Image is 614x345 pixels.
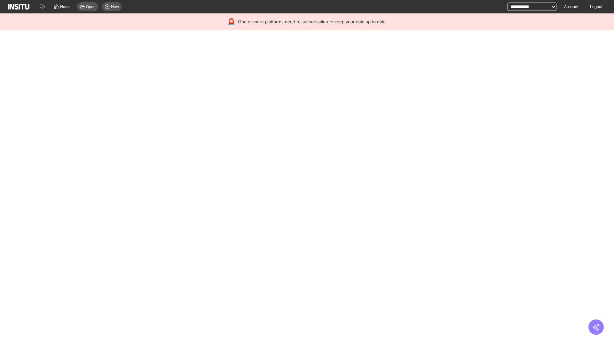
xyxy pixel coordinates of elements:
[8,4,29,10] img: Logo
[86,4,96,9] span: Open
[111,4,119,9] span: New
[238,19,387,25] span: One or more platforms need re-authorisation to keep your data up to date.
[227,17,235,26] div: 🚨
[60,4,71,9] span: Home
